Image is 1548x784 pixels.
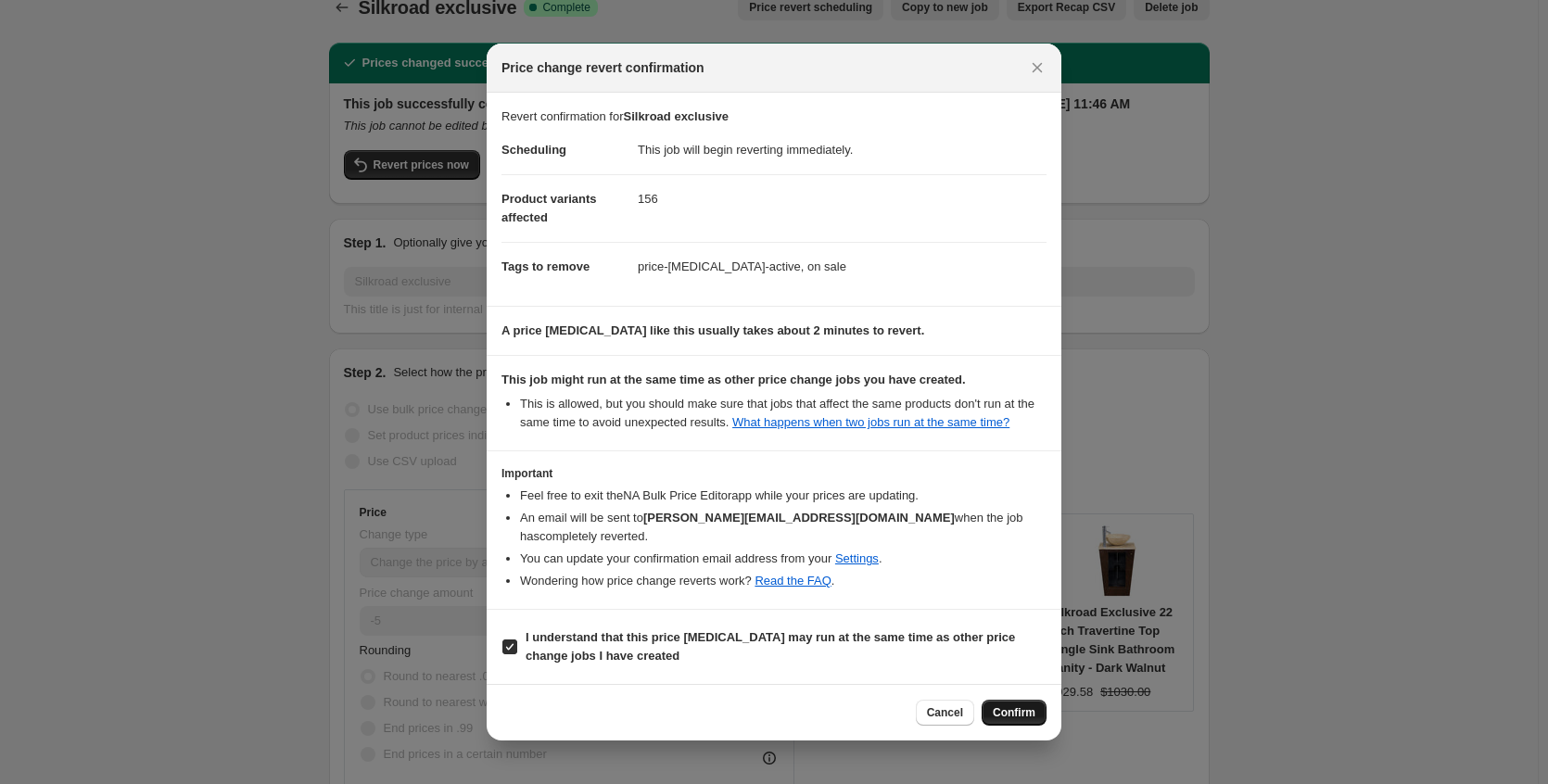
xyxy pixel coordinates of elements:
[501,373,966,386] b: This job might run at the same time as other price change jobs you have created.
[501,323,924,337] b: A price [MEDICAL_DATA] like this usually takes about 2 minutes to revert.
[520,395,1047,432] li: This is allowed, but you should make sure that jobs that affect the same products don ' t run at ...
[520,550,1047,568] li: You can update your confirmation email address from your .
[624,109,729,123] b: Silkroad exclusive
[638,126,1047,174] dd: This job will begin reverting immediately.
[501,143,566,157] span: Scheduling
[835,551,879,565] a: Settings
[643,511,955,525] b: [PERSON_NAME][EMAIL_ADDRESS][DOMAIN_NAME]
[732,415,1009,429] a: What happens when two jobs run at the same time?
[520,487,1047,505] li: Feel free to exit the NA Bulk Price Editor app while your prices are updating.
[638,174,1047,223] dd: 156
[927,705,963,720] span: Cancel
[993,705,1035,720] span: Confirm
[501,192,597,224] span: Product variants affected
[520,509,1047,546] li: An email will be sent to when the job has completely reverted .
[501,58,704,77] span: Price change revert confirmation
[916,700,974,726] button: Cancel
[501,259,590,273] span: Tags to remove
[520,572,1047,590] li: Wondering how price change reverts work? .
[638,242,1047,291] dd: price-[MEDICAL_DATA]-active, on sale
[755,574,831,588] a: Read the FAQ
[982,700,1047,726] button: Confirm
[501,466,1047,481] h3: Important
[1024,55,1050,81] button: Close
[501,107,1047,126] p: Revert confirmation for
[526,630,1015,663] b: I understand that this price [MEDICAL_DATA] may run at the same time as other price change jobs I...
